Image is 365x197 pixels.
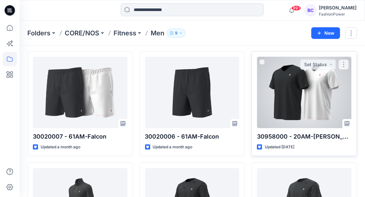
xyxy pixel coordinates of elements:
[175,30,178,37] p: 9
[41,144,80,151] p: Updated a month ago
[257,132,352,141] p: 30958000 - 20AM-[PERSON_NAME]
[319,12,357,17] div: FashionPower
[151,29,164,38] p: Men
[33,132,128,141] p: 30020007 - 61AM-Falcon
[311,27,340,39] button: New
[65,29,99,38] a: CORE/NOS
[265,144,294,151] p: Updated [DATE]
[257,57,352,128] a: 30958000 - 20AM-Arnold
[114,29,136,38] a: Fitness
[145,132,240,141] p: 30020006 - 61AM-Falcon
[33,57,128,128] a: 30020007 - 61AM-Falcon
[145,57,240,128] a: 30020006 - 61AM-Falcon
[291,6,301,11] span: 99+
[319,4,357,12] div: [PERSON_NAME]
[27,29,50,38] a: Folders
[167,29,186,38] button: 9
[153,144,193,151] p: Updated a month ago
[305,5,317,16] div: BC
